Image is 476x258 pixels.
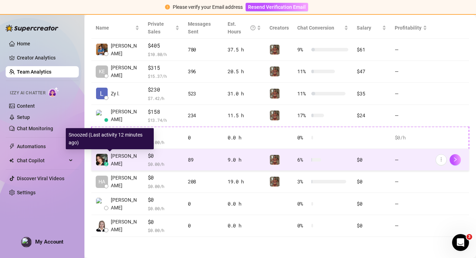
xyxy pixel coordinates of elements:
td: — [391,149,431,171]
span: $0 [148,196,179,204]
span: Izzy AI Chatter [10,90,45,96]
span: 3 % [297,178,309,185]
span: right [453,157,458,162]
span: $ 0.00 /h [148,161,179,168]
span: 3 [467,234,472,240]
div: Snoozed (Last activity 12 minutes ago) [66,128,154,149]
td: — [391,83,431,105]
div: $47 [357,68,386,75]
span: [PERSON_NAME] [111,218,139,233]
div: $35 [357,90,386,97]
span: Chat Copilot [17,155,67,166]
span: 0 % [297,222,309,229]
span: $0 [148,130,179,138]
td: — [391,171,431,193]
span: [PERSON_NAME] [111,174,139,189]
div: $0 [357,178,386,185]
span: $0 [148,218,179,226]
img: MK Bautista [96,154,108,165]
img: Greek [270,177,280,187]
span: Automations [17,141,67,152]
img: Greek [270,111,280,120]
td: — [391,193,431,215]
img: Greek [270,155,280,165]
span: $ 0.00 /h [148,139,179,146]
span: $315 [148,64,179,72]
img: Greek [270,89,280,99]
span: $0 [148,152,179,160]
td: — [391,215,431,237]
span: [PERSON_NAME] [111,42,139,57]
div: 9.0 h [228,156,261,164]
span: 9 % [297,46,309,54]
div: Please verify your Email address [173,3,243,11]
a: Home [17,41,30,46]
th: Name [91,17,144,39]
span: 11 % [297,68,309,75]
div: 780 [188,46,219,54]
td: — [391,39,431,61]
span: 0 % [297,200,309,208]
span: Salary [357,25,371,31]
img: frances moya [96,220,108,232]
span: KE [99,68,105,75]
span: Chat Conversion [297,25,334,31]
div: z [104,162,108,166]
span: HA [99,178,105,185]
span: $ 0.00 /h [148,227,179,234]
div: 0.0 h [228,222,261,229]
span: $230 [148,86,179,94]
span: Messages Sent [188,21,211,34]
div: 0 [188,134,219,141]
th: Creators [265,17,293,39]
span: $ 7.42 /h [148,95,179,102]
iframe: Intercom live chat [452,234,469,251]
span: Resend Verification Email [248,4,306,10]
span: $ 0.00 /h [148,183,179,190]
a: Settings [17,190,36,195]
a: Team Analytics [17,69,51,75]
img: Alva K [96,110,108,121]
div: 20.5 h [228,68,261,75]
div: 234 [188,112,219,119]
img: Greek [270,67,280,76]
span: 11 % [297,90,309,97]
div: 523 [188,90,219,97]
span: 17 % [297,112,309,119]
div: $0 /h [395,134,427,141]
div: 0 [188,200,219,208]
span: [PERSON_NAME] [111,196,139,212]
span: Private Sales [148,21,164,34]
span: more [439,157,444,162]
span: $158 [148,108,179,116]
div: 0.0 h [228,200,261,208]
div: 89 [188,156,219,164]
a: Creator Analytics [17,52,73,63]
a: Chat Monitoring [17,126,53,131]
td: — [391,61,431,83]
img: AI Chatter [48,87,59,97]
img: Chester Tagayun… [96,44,108,55]
div: 19.0 h [228,178,261,185]
span: 6 % [297,156,309,164]
img: Chat Copilot [9,158,14,163]
div: 396 [188,68,219,75]
div: 208 [188,178,219,185]
div: $24 [357,112,386,119]
img: Greek [270,45,280,55]
div: 11.5 h [228,112,261,119]
span: exclamation-circle [165,5,170,10]
img: profilePics%2FmWXDcTzV7QP21bvqg9zBsGEyu7P2.jpeg [21,237,31,247]
span: $ 15.37 /h [148,73,179,80]
div: $0 [357,156,386,164]
span: $ 10.80 /h [148,51,179,58]
span: $0 [148,174,179,182]
div: Est. Hours [228,20,256,36]
td: — [391,105,431,127]
span: 0 % [297,134,309,141]
span: question-circle [250,20,255,36]
span: $ 0.00 /h [148,205,179,212]
span: Profitability [395,25,421,31]
span: [PERSON_NAME] [111,108,139,123]
div: $61 [357,46,386,54]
